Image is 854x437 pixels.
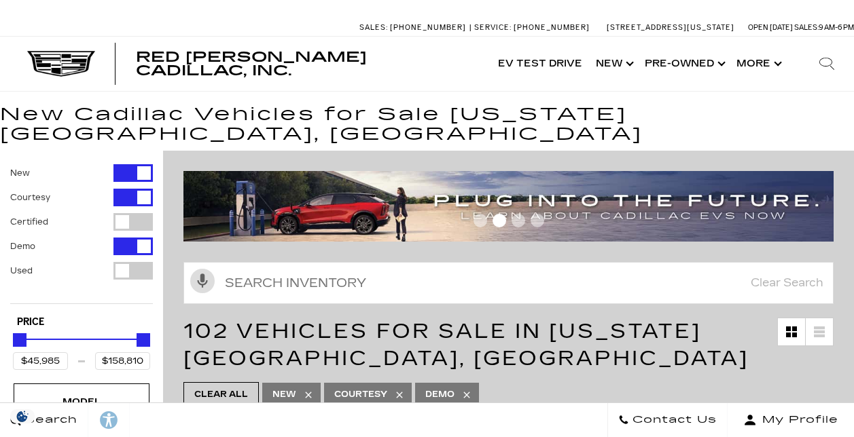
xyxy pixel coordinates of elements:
h5: Price [17,316,146,328]
span: Contact Us [629,411,717,430]
span: Open [DATE] [748,23,793,32]
a: Pre-Owned [638,37,730,91]
label: Used [10,264,33,278]
img: Opt-Out Icon [7,409,38,423]
input: Minimum [13,352,68,370]
div: ModelModel [14,383,149,420]
span: [PHONE_NUMBER] [514,23,590,32]
span: Red [PERSON_NAME] Cadillac, Inc. [136,49,367,79]
a: [STREET_ADDRESS][US_STATE] [607,23,734,32]
span: 102 Vehicles for Sale in [US_STATE][GEOGRAPHIC_DATA], [GEOGRAPHIC_DATA] [183,319,749,370]
span: Clear All [194,386,248,403]
div: Model [48,394,115,409]
input: Maximum [95,352,150,370]
a: Service: [PHONE_NUMBER] [469,24,593,31]
span: Go to slide 1 [474,214,487,227]
label: Certified [10,215,48,229]
a: EV Test Drive [491,37,589,91]
a: Red [PERSON_NAME] Cadillac, Inc. [136,50,478,77]
span: Go to slide 2 [493,214,506,227]
label: New [10,166,30,180]
a: Sales: [PHONE_NUMBER] [359,24,469,31]
span: Demo [425,386,455,403]
section: Click to Open Cookie Consent Modal [7,409,38,423]
div: Price [13,328,150,370]
label: Courtesy [10,191,50,204]
span: My Profile [757,411,838,430]
img: Cadillac Dark Logo with Cadillac White Text [27,51,95,77]
span: New [272,386,296,403]
span: Go to slide 3 [512,214,525,227]
span: Search [21,411,77,430]
div: Maximum Price [137,333,150,347]
span: Sales: [794,23,819,32]
span: Go to slide 4 [531,214,544,227]
svg: Click to toggle on voice search [190,269,215,293]
button: More [730,37,786,91]
span: Sales: [359,23,388,32]
label: Demo [10,240,35,253]
span: [PHONE_NUMBER] [390,23,466,32]
a: New [589,37,638,91]
button: Open user profile menu [728,403,854,437]
input: Search Inventory [183,262,834,304]
div: Filter by Vehicle Type [10,164,153,303]
div: Minimum Price [13,333,26,347]
a: Contact Us [607,403,728,437]
span: Service: [474,23,512,32]
span: Courtesy [334,386,387,403]
span: 9 AM-6 PM [819,23,854,32]
img: ev-blog-post-banners4 [183,171,844,242]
